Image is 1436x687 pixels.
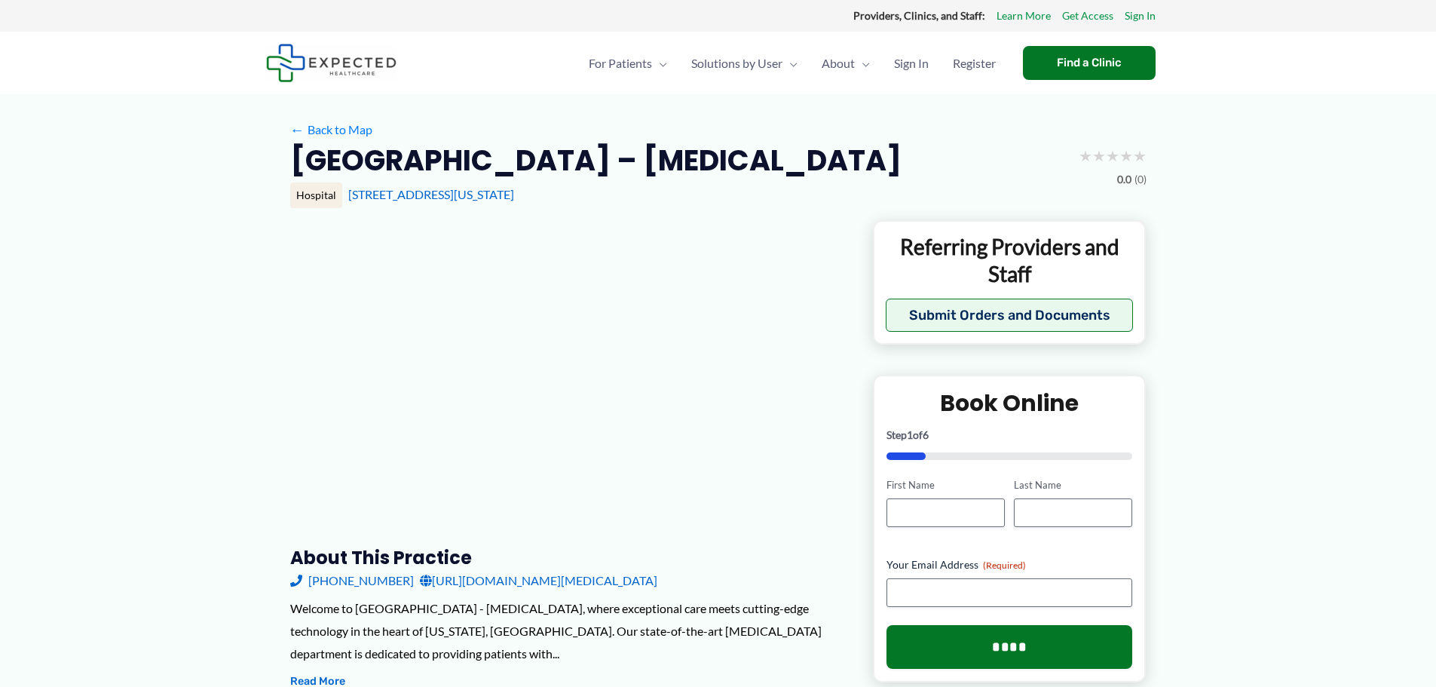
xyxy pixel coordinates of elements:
[782,37,798,90] span: Menu Toggle
[589,37,652,90] span: For Patients
[290,122,305,136] span: ←
[855,37,870,90] span: Menu Toggle
[1117,170,1131,189] span: 0.0
[1092,142,1106,170] span: ★
[1125,6,1156,26] a: Sign In
[1062,6,1113,26] a: Get Access
[941,37,1008,90] a: Register
[822,37,855,90] span: About
[679,37,810,90] a: Solutions by UserMenu Toggle
[1079,142,1092,170] span: ★
[923,428,929,441] span: 6
[886,233,1134,288] p: Referring Providers and Staff
[1023,46,1156,80] a: Find a Clinic
[1106,142,1119,170] span: ★
[953,37,996,90] span: Register
[886,557,1133,572] label: Your Email Address
[1014,478,1132,492] label: Last Name
[290,118,372,141] a: ←Back to Map
[886,299,1134,332] button: Submit Orders and Documents
[997,6,1051,26] a: Learn More
[290,546,849,569] h3: About this practice
[853,9,985,22] strong: Providers, Clinics, and Staff:
[290,569,414,592] a: [PHONE_NUMBER]
[886,388,1133,418] h2: Book Online
[290,597,849,664] div: Welcome to [GEOGRAPHIC_DATA] - [MEDICAL_DATA], where exceptional care meets cutting-edge technolo...
[266,44,397,82] img: Expected Healthcare Logo - side, dark font, small
[290,142,902,179] h2: [GEOGRAPHIC_DATA] – [MEDICAL_DATA]
[577,37,1008,90] nav: Primary Site Navigation
[886,478,1005,492] label: First Name
[420,569,657,592] a: [URL][DOMAIN_NAME][MEDICAL_DATA]
[691,37,782,90] span: Solutions by User
[1119,142,1133,170] span: ★
[348,187,514,201] a: [STREET_ADDRESS][US_STATE]
[894,37,929,90] span: Sign In
[907,428,913,441] span: 1
[652,37,667,90] span: Menu Toggle
[1134,170,1147,189] span: (0)
[983,560,1026,571] span: (Required)
[882,37,941,90] a: Sign In
[577,37,679,90] a: For PatientsMenu Toggle
[290,182,342,208] div: Hospital
[810,37,882,90] a: AboutMenu Toggle
[886,430,1133,440] p: Step of
[1133,142,1147,170] span: ★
